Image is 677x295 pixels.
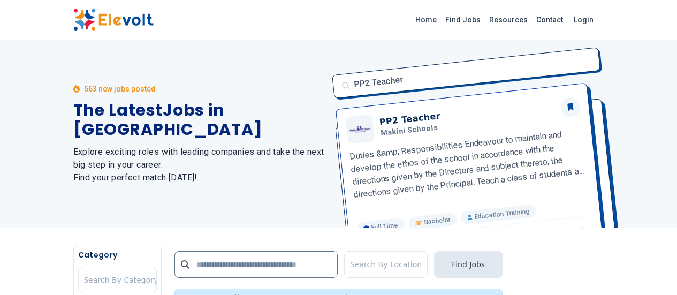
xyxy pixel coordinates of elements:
h1: The Latest Jobs in [GEOGRAPHIC_DATA] [73,101,326,139]
a: Contact [532,11,567,28]
a: Login [567,9,600,31]
h5: Category [78,249,157,260]
img: Elevolt [73,9,154,31]
p: 563 new jobs posted [84,84,156,94]
a: Find Jobs [441,11,485,28]
h2: Explore exciting roles with leading companies and take the next big step in your career. Find you... [73,146,326,184]
a: Home [411,11,441,28]
button: Find Jobs [434,251,503,278]
a: Resources [485,11,532,28]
